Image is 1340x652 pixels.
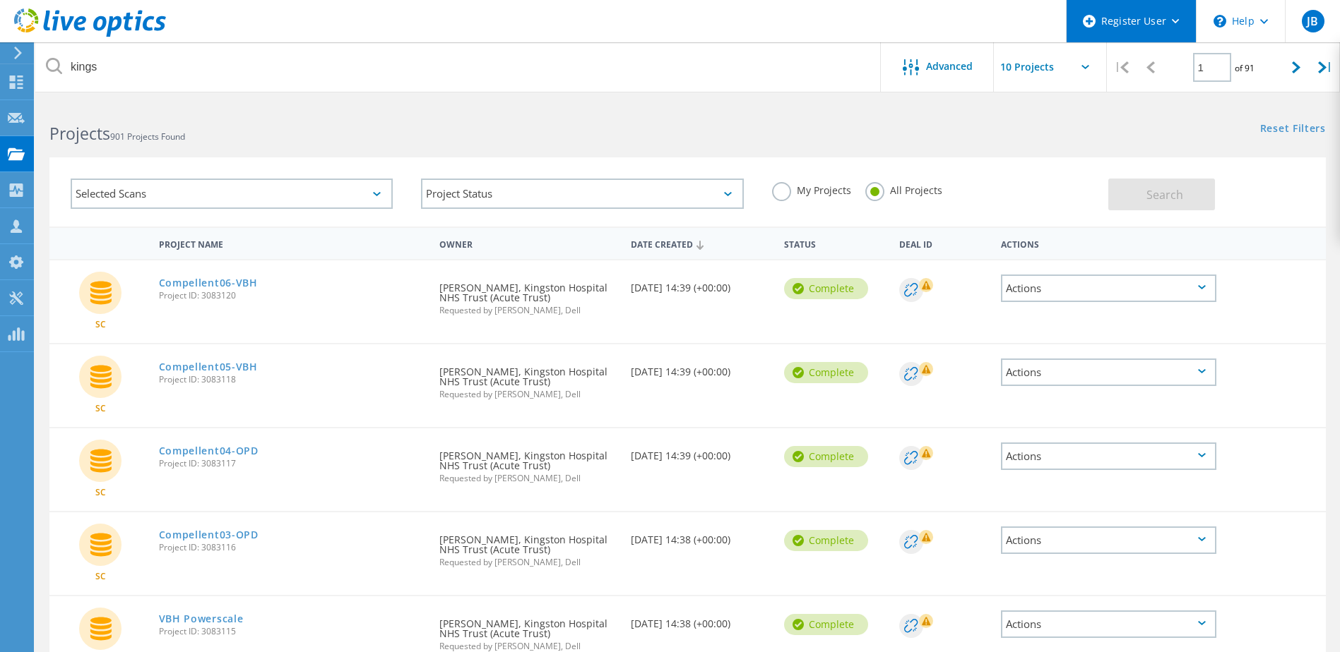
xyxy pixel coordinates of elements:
[159,446,259,456] a: Compellent04-OPD
[1108,179,1215,210] button: Search
[1001,358,1216,386] div: Actions
[1311,42,1340,92] div: |
[110,131,185,143] span: 901 Projects Found
[1001,610,1216,638] div: Actions
[95,320,106,329] span: SC
[784,278,868,299] div: Complete
[95,572,106,581] span: SC
[439,390,617,399] span: Requested by [PERSON_NAME], Dell
[14,30,166,40] a: Live Optics Dashboard
[777,230,892,256] div: Status
[1001,526,1216,554] div: Actions
[159,278,258,288] a: Compellent06-VBH
[624,344,777,391] div: [DATE] 14:39 (+00:00)
[784,446,868,467] div: Complete
[1260,123,1326,135] a: Reset Filters
[926,61,973,71] span: Advanced
[624,512,777,559] div: [DATE] 14:38 (+00:00)
[71,179,393,209] div: Selected Scans
[624,260,777,307] div: [DATE] 14:39 (+00:00)
[1307,16,1318,27] span: JB
[35,42,882,92] input: Search projects by name, owner, ID, company, etc
[784,614,868,635] div: Complete
[1107,42,1136,92] div: |
[439,558,617,567] span: Requested by [PERSON_NAME], Dell
[159,614,244,624] a: VBH Powerscale
[439,474,617,483] span: Requested by [PERSON_NAME], Dell
[432,260,624,329] div: [PERSON_NAME], Kingston Hospital NHS Trust (Acute Trust)
[994,230,1223,256] div: Actions
[784,530,868,551] div: Complete
[439,306,617,315] span: Requested by [PERSON_NAME], Dell
[1001,274,1216,302] div: Actions
[865,182,942,195] label: All Projects
[624,230,777,257] div: Date Created
[421,179,743,209] div: Project Status
[784,362,868,383] div: Complete
[49,122,110,145] b: Projects
[95,488,106,497] span: SC
[159,530,259,540] a: Compellent03-OPD
[624,596,777,643] div: [DATE] 14:38 (+00:00)
[1146,187,1183,203] span: Search
[159,627,426,636] span: Project ID: 3083115
[152,230,433,256] div: Project Name
[1235,62,1255,74] span: of 91
[159,375,426,384] span: Project ID: 3083118
[624,428,777,475] div: [DATE] 14:39 (+00:00)
[432,512,624,581] div: [PERSON_NAME], Kingston Hospital NHS Trust (Acute Trust)
[1214,15,1226,28] svg: \n
[95,404,106,413] span: SC
[159,362,258,372] a: Compellent05-VBH
[159,543,426,552] span: Project ID: 3083116
[439,642,617,651] span: Requested by [PERSON_NAME], Dell
[432,428,624,497] div: [PERSON_NAME], Kingston Hospital NHS Trust (Acute Trust)
[772,182,851,195] label: My Projects
[159,459,426,468] span: Project ID: 3083117
[432,230,624,256] div: Owner
[432,344,624,413] div: [PERSON_NAME], Kingston Hospital NHS Trust (Acute Trust)
[1001,442,1216,470] div: Actions
[892,230,995,256] div: Deal Id
[159,291,426,300] span: Project ID: 3083120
